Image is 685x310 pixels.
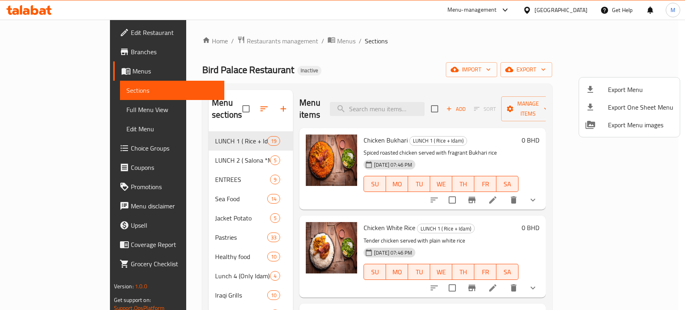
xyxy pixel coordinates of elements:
[579,98,680,116] li: Export one sheet menu items
[579,81,680,98] li: Export menu items
[608,102,673,112] span: Export One Sheet Menu
[579,116,680,134] li: Export Menu images
[608,85,673,94] span: Export Menu
[608,120,673,130] span: Export Menu images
